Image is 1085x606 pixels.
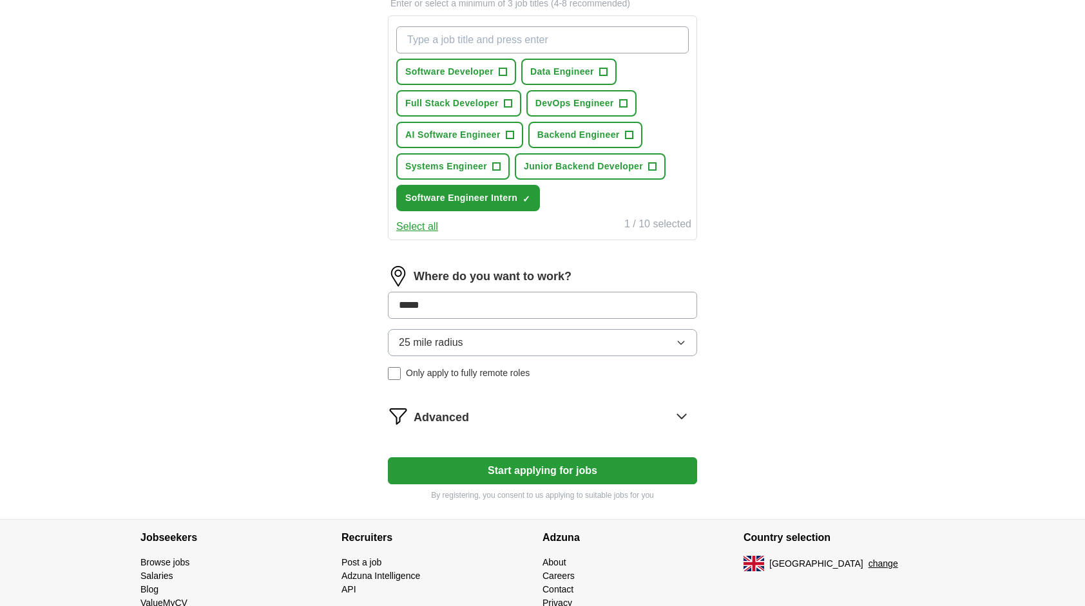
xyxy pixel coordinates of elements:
[396,153,510,180] button: Systems Engineer
[523,194,530,204] span: ✓
[388,406,408,426] img: filter
[396,90,521,117] button: Full Stack Developer
[341,584,356,594] a: API
[406,366,530,380] span: Only apply to fully remote roles
[542,557,566,567] a: About
[530,65,594,79] span: Data Engineer
[388,457,697,484] button: Start applying for jobs
[542,584,573,594] a: Contact
[769,557,863,571] span: [GEOGRAPHIC_DATA]
[528,122,642,148] button: Backend Engineer
[405,97,499,110] span: Full Stack Developer
[524,160,643,173] span: Junior Backend Developer
[535,97,614,110] span: DevOps Engineer
[396,59,516,85] button: Software Developer
[744,520,945,556] h4: Country selection
[405,160,487,173] span: Systems Engineer
[526,90,637,117] button: DevOps Engineer
[341,557,381,567] a: Post a job
[537,128,620,142] span: Backend Engineer
[396,26,689,53] input: Type a job title and press enter
[405,191,517,205] span: Software Engineer Intern
[414,268,571,285] label: Where do you want to work?
[388,266,408,287] img: location.png
[405,128,501,142] span: AI Software Engineer
[396,185,540,211] button: Software Engineer Intern✓
[388,329,697,356] button: 25 mile radius
[399,335,463,350] span: 25 mile radius
[140,557,189,567] a: Browse jobs
[140,584,158,594] a: Blog
[396,122,523,148] button: AI Software Engineer
[521,59,617,85] button: Data Engineer
[542,571,575,581] a: Careers
[405,65,494,79] span: Software Developer
[341,571,420,581] a: Adzuna Intelligence
[515,153,666,180] button: Junior Backend Developer
[388,489,697,501] p: By registering, you consent to us applying to suitable jobs for you
[744,556,764,571] img: UK flag
[624,216,691,234] div: 1 / 10 selected
[140,571,173,581] a: Salaries
[388,367,401,380] input: Only apply to fully remote roles
[869,557,898,571] button: change
[396,219,438,234] button: Select all
[414,409,469,426] span: Advanced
